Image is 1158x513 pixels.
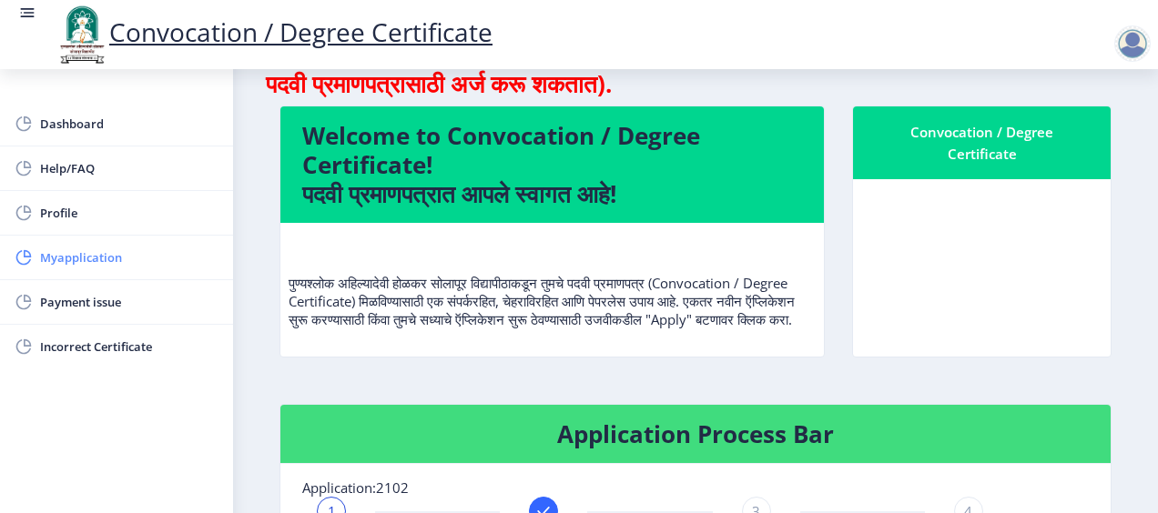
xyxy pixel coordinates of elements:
span: Incorrect Certificate [40,336,218,357]
span: Dashboard [40,113,218,135]
h4: Students can apply here for Convocation/Degree Certificate if they Pass Out between 2004 To [DATE... [266,11,1125,98]
span: Profile [40,202,218,224]
h4: Welcome to Convocation / Degree Certificate! पदवी प्रमाणपत्रात आपले स्वागत आहे! [302,121,802,208]
div: Convocation / Degree Certificate [875,121,1089,165]
span: Help/FAQ [40,157,218,179]
span: Application:2102 [302,478,409,497]
h4: Application Process Bar [302,419,1089,448]
span: Payment issue [40,291,218,313]
p: पुण्यश्लोक अहिल्यादेवी होळकर सोलापूर विद्यापीठाकडून तुमचे पदवी प्रमाणपत्र (Convocation / Degree C... [289,237,816,328]
span: Myapplication [40,246,218,268]
a: Convocation / Degree Certificate [55,15,493,49]
img: logo [55,4,109,65]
